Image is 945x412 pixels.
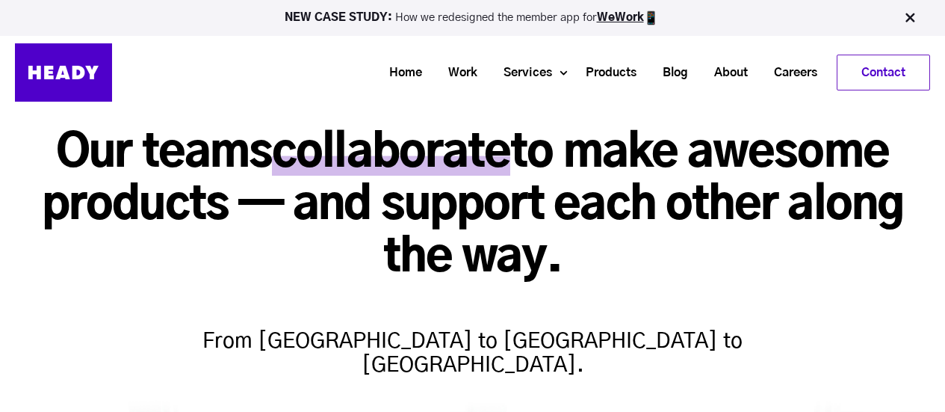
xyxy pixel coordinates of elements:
[755,59,825,87] a: Careers
[567,59,644,87] a: Products
[902,10,917,25] img: Close Bar
[597,12,644,23] a: WeWork
[430,59,485,87] a: Work
[127,55,930,90] div: Navigation Menu
[695,59,755,87] a: About
[644,10,659,25] img: app emoji
[485,59,560,87] a: Services
[272,131,510,176] span: collaborate
[7,10,938,25] p: How we redesigned the member app for
[182,300,764,378] h4: From [GEOGRAPHIC_DATA] to [GEOGRAPHIC_DATA] to [GEOGRAPHIC_DATA].
[371,59,430,87] a: Home
[15,43,112,102] img: Heady_Logo_Web-01 (1)
[285,12,395,23] strong: NEW CASE STUDY:
[644,59,695,87] a: Blog
[15,127,930,285] h1: Our teams to make awesome products — and support each other along the way.
[837,55,929,90] a: Contact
